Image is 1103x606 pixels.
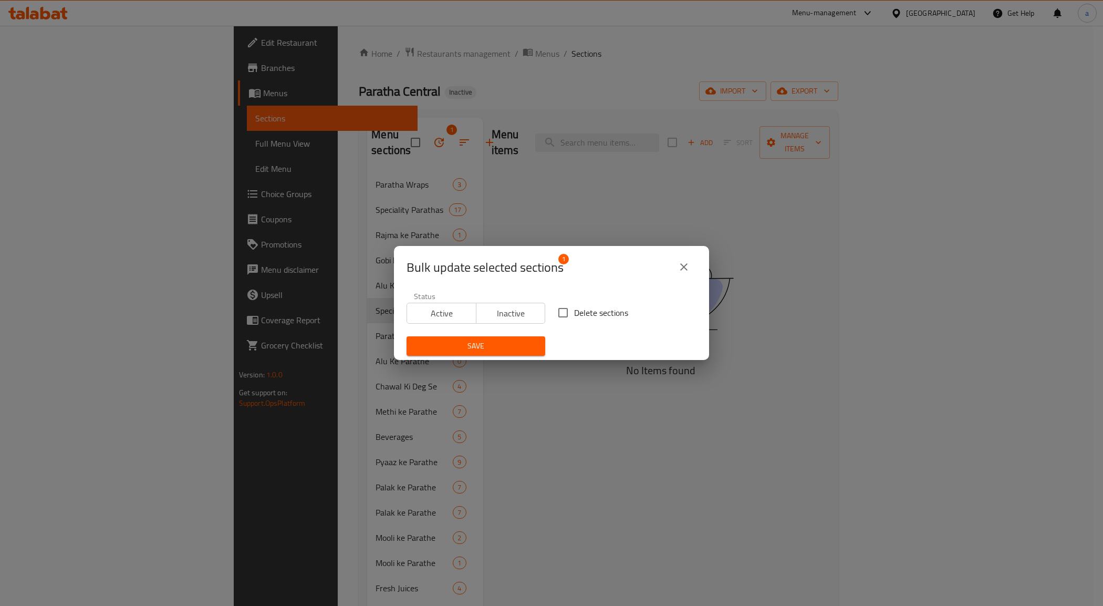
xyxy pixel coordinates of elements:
[476,303,546,324] button: Inactive
[558,254,569,264] span: 1
[415,340,537,353] span: Save
[407,303,476,324] button: Active
[481,306,542,321] span: Inactive
[407,259,564,276] span: Selected section count
[574,306,628,319] span: Delete sections
[671,254,696,280] button: close
[407,336,545,356] button: Save
[411,306,472,321] span: Active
